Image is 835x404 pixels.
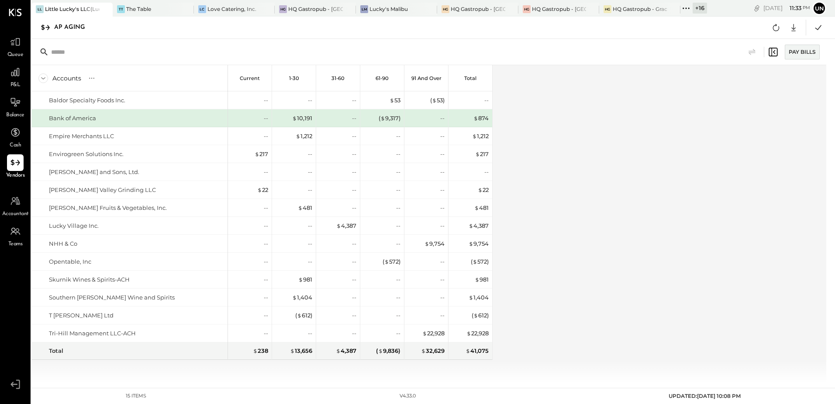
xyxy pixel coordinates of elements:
div: -- [396,293,400,302]
div: -- [440,168,445,176]
span: Cash [10,142,21,150]
div: -- [264,168,268,176]
div: -- [308,96,312,104]
div: 22,928 [466,329,489,338]
div: Bank of America [49,114,96,122]
div: -- [484,168,489,176]
div: -- [396,311,400,320]
div: 4,387 [336,222,356,230]
div: 217 [255,150,268,158]
div: 9,754 [424,240,445,248]
div: HG [442,5,449,13]
div: NHH & Co [49,240,77,248]
div: -- [396,132,400,140]
p: 1-30 [289,75,299,81]
a: Accountant [0,193,30,218]
div: HG [604,5,611,13]
span: Balance [6,111,24,119]
span: $ [475,276,480,283]
div: [PERSON_NAME] and Sons, Ltd. [49,168,139,176]
div: LC [198,5,206,13]
div: copy link [752,3,761,13]
div: -- [440,204,445,212]
span: $ [298,204,303,211]
span: $ [466,330,471,337]
div: ( 572 ) [383,258,400,266]
div: -- [264,329,268,338]
div: LL [36,5,44,13]
div: -- [352,329,356,338]
div: -- [264,222,268,230]
div: ( 9,317 ) [379,114,400,122]
div: -- [440,150,445,158]
div: -- [352,186,356,194]
div: [PERSON_NAME] Valley Grinding LLC [49,186,156,194]
span: $ [290,347,295,354]
div: 10,191 [292,114,312,122]
div: 4,387 [336,347,356,355]
div: 15 items [126,393,146,400]
a: Balance [0,94,30,119]
div: Skurnik Wines & Spirits-ACH [49,275,130,284]
div: 217 [475,150,489,158]
div: 981 [475,275,489,284]
span: Vendors [6,172,25,180]
div: [PERSON_NAME] Fruits & Vegetables, Inc. [49,204,167,212]
span: $ [475,150,480,157]
a: Queue [0,34,30,59]
div: TT [117,5,125,13]
div: 481 [298,204,312,212]
span: $ [296,132,300,139]
div: 874 [473,114,489,122]
span: $ [473,258,477,265]
div: -- [264,132,268,140]
div: -- [440,186,445,194]
div: 981 [298,275,312,284]
div: 22 [257,186,268,194]
div: -- [264,96,268,104]
div: 238 [253,347,268,355]
span: $ [253,347,258,354]
div: -- [352,293,356,302]
div: -- [396,222,400,230]
div: -- [440,311,445,320]
div: HG [523,5,531,13]
span: $ [390,97,394,104]
div: -- [440,275,445,284]
div: [DATE] [763,4,810,12]
div: -- [352,311,356,320]
div: -- [352,150,356,158]
div: Accounts [52,74,81,83]
span: $ [336,222,341,229]
span: $ [472,132,477,139]
div: + 16 [693,3,707,14]
div: Baldor Specialty Foods Inc. [49,96,125,104]
div: 1,212 [296,132,312,140]
div: HQ Gastropub - Graceland Speakeasy [613,5,667,13]
a: Teams [0,223,30,248]
div: -- [440,132,445,140]
div: HG [279,5,287,13]
span: $ [469,294,473,301]
div: Southern [PERSON_NAME] Wine and Spirits [49,293,175,302]
div: -- [396,168,400,176]
div: -- [352,168,356,176]
div: -- [396,204,400,212]
div: Little Lucky's LLC(Lucky's Soho) [45,5,100,13]
div: -- [264,275,268,284]
div: -- [352,275,356,284]
div: AP Aging [54,21,94,35]
div: -- [264,258,268,266]
div: -- [484,96,489,104]
div: -- [308,258,312,266]
span: $ [469,222,473,229]
span: $ [469,240,473,247]
div: -- [308,150,312,158]
span: $ [255,150,259,157]
span: $ [298,276,303,283]
span: $ [478,186,483,193]
div: 41,075 [466,347,489,355]
span: $ [257,186,262,193]
span: $ [432,97,437,104]
div: -- [396,150,400,158]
